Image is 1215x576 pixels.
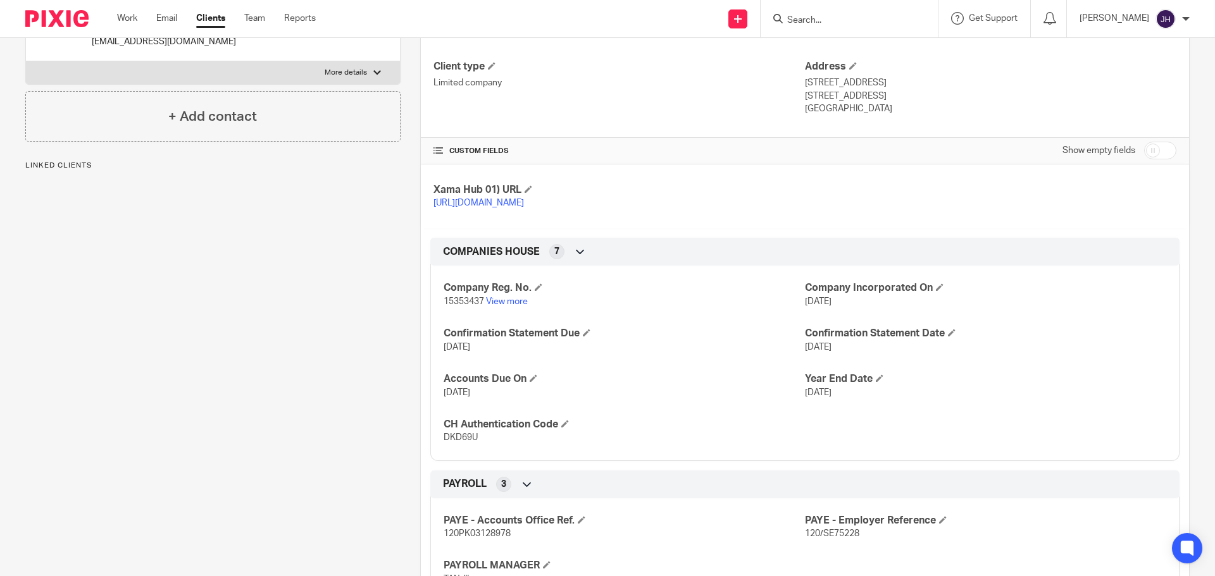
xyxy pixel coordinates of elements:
p: [EMAIL_ADDRESS][DOMAIN_NAME] [92,35,236,48]
p: More details [325,68,367,78]
h4: Address [805,60,1176,73]
span: [DATE] [805,388,832,397]
h4: + Add contact [168,107,257,126]
h4: Client type [433,60,805,73]
img: svg%3E [1156,9,1176,29]
p: Limited company [433,77,805,89]
a: [URL][DOMAIN_NAME] [433,199,524,207]
label: Show empty fields [1062,144,1135,157]
a: Email [156,12,177,25]
a: Team [244,12,265,25]
img: Pixie [25,10,89,27]
h4: PAYROLL MANAGER [444,559,805,572]
span: [DATE] [444,388,470,397]
p: Linked clients [25,161,401,171]
h4: PAYE - Employer Reference [805,514,1166,527]
input: Search [786,15,900,27]
h4: Year End Date [805,372,1166,386]
a: View more [486,297,528,306]
h4: Xama Hub 01) URL [433,183,805,197]
a: Work [117,12,137,25]
h4: Company Incorporated On [805,281,1166,295]
span: COMPANIES HOUSE [443,245,540,259]
span: PAYROLL [443,477,487,491]
h4: Company Reg. No. [444,281,805,295]
span: 120PK03128978 [444,529,511,538]
span: 3 [501,478,506,491]
span: [DATE] [805,343,832,352]
p: [GEOGRAPHIC_DATA] [805,102,1176,115]
h4: PAYE - Accounts Office Ref. [444,514,805,527]
span: DKD69U [444,433,478,442]
h4: CH Authentication Code [444,418,805,431]
span: 7 [554,245,559,258]
a: Clients [196,12,225,25]
a: Reports [284,12,316,25]
p: [STREET_ADDRESS] [805,90,1176,102]
span: [DATE] [805,297,832,306]
span: Get Support [969,14,1018,23]
h4: Accounts Due On [444,372,805,386]
h4: Confirmation Statement Date [805,327,1166,340]
p: [PERSON_NAME] [1080,12,1149,25]
span: 120/SE75228 [805,529,859,538]
span: 15353437 [444,297,484,306]
h4: CUSTOM FIELDS [433,146,805,156]
span: [DATE] [444,343,470,352]
p: [STREET_ADDRESS] [805,77,1176,89]
h4: Confirmation Statement Due [444,327,805,340]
